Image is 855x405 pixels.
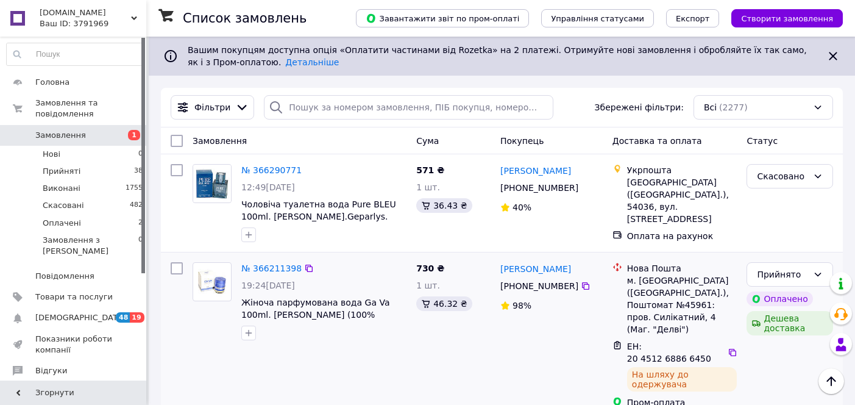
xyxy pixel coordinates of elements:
[595,101,684,113] span: Збережені фільтри:
[241,199,396,234] a: Чоловіча туалетна вода Pure BLEU 100ml. [PERSON_NAME].Geparlys.(100% ORIGINAL)
[193,262,232,301] a: Фото товару
[188,45,807,67] span: Вашим покупцям доступна опція «Оплатити частинами від Rozetka» на 2 платежі. Отримуйте нові замов...
[627,262,737,274] div: Нова Пошта
[43,235,138,257] span: Замовлення з [PERSON_NAME]
[35,77,69,88] span: Головна
[627,274,737,335] div: м. [GEOGRAPHIC_DATA] ([GEOGRAPHIC_DATA].), Поштомат №45961: пров. Силікатний, 4 (Маг. "Делві")
[138,149,143,160] span: 0
[138,235,143,257] span: 0
[627,230,737,242] div: Оплата на рахунок
[416,281,440,290] span: 1 шт.
[126,183,143,194] span: 1755
[193,165,231,202] img: Фото товару
[416,136,439,146] span: Cума
[7,43,143,65] input: Пошук
[40,7,131,18] span: Vylkun.shop
[416,198,472,213] div: 36.43 ₴
[498,179,581,196] div: [PHONE_NUMBER]
[366,13,519,24] span: Завантажити звіт по пром-оплаті
[130,312,144,323] span: 19
[627,176,737,225] div: [GEOGRAPHIC_DATA] ([GEOGRAPHIC_DATA].), 54036, вул. [STREET_ADDRESS]
[757,268,808,281] div: Прийнято
[130,200,143,211] span: 482
[194,101,230,113] span: Фільтри
[513,301,531,310] span: 98%
[35,312,126,323] span: [DEMOGRAPHIC_DATA]
[818,368,844,394] button: Наверх
[134,166,143,177] span: 38
[35,334,113,356] span: Показники роботи компанії
[198,263,227,301] img: Фото товару
[416,263,444,273] span: 730 ₴
[500,165,571,177] a: [PERSON_NAME]
[116,312,130,323] span: 48
[183,11,307,26] h1: Список замовлень
[627,164,737,176] div: Укрпошта
[416,165,444,175] span: 571 ₴
[40,18,146,29] div: Ваш ID: 3791969
[193,164,232,203] a: Фото товару
[757,170,808,183] div: Скасовано
[612,136,702,146] span: Доставка та оплата
[719,102,748,112] span: (2277)
[676,14,710,23] span: Експорт
[264,95,553,120] input: Пошук за номером замовлення, ПІБ покупця, номером телефону, Email, номером накладної
[731,9,843,27] button: Створити замовлення
[241,263,302,273] a: № 366211398
[193,136,247,146] span: Замовлення
[35,98,146,120] span: Замовлення та повідомлення
[627,367,737,392] div: На шляху до одержувача
[719,13,843,23] a: Створити замовлення
[241,281,295,290] span: 19:24[DATE]
[551,14,644,23] span: Управління статусами
[241,182,295,192] span: 12:49[DATE]
[747,311,833,335] div: Дешева доставка
[747,292,812,306] div: Оплачено
[627,342,711,364] span: ЕН: 20 4512 6886 6450
[747,136,778,146] span: Статус
[138,218,143,229] span: 2
[35,130,86,141] span: Замовлення
[541,9,654,27] button: Управління статусами
[35,365,67,376] span: Відгуки
[43,166,80,177] span: Прийняті
[666,9,720,27] button: Експорт
[43,183,80,194] span: Виконані
[416,296,472,311] div: 46.32 ₴
[43,149,60,160] span: Нові
[43,200,84,211] span: Скасовані
[513,202,531,212] span: 40%
[285,57,339,67] a: Детальніше
[35,292,113,303] span: Товари та послуги
[128,130,140,140] span: 1
[704,101,717,113] span: Всі
[500,263,571,275] a: [PERSON_NAME]
[416,182,440,192] span: 1 шт.
[498,278,581,295] div: [PHONE_NUMBER]
[35,271,94,282] span: Повідомлення
[356,9,529,27] button: Завантажити звіт по пром-оплаті
[500,136,544,146] span: Покупець
[241,165,302,175] a: № 366290771
[741,14,833,23] span: Створити замовлення
[43,218,81,229] span: Оплачені
[241,298,389,332] a: Жіноча парфумована вода Ga Va 100ml. [PERSON_NAME] (100% ORIGINAL)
